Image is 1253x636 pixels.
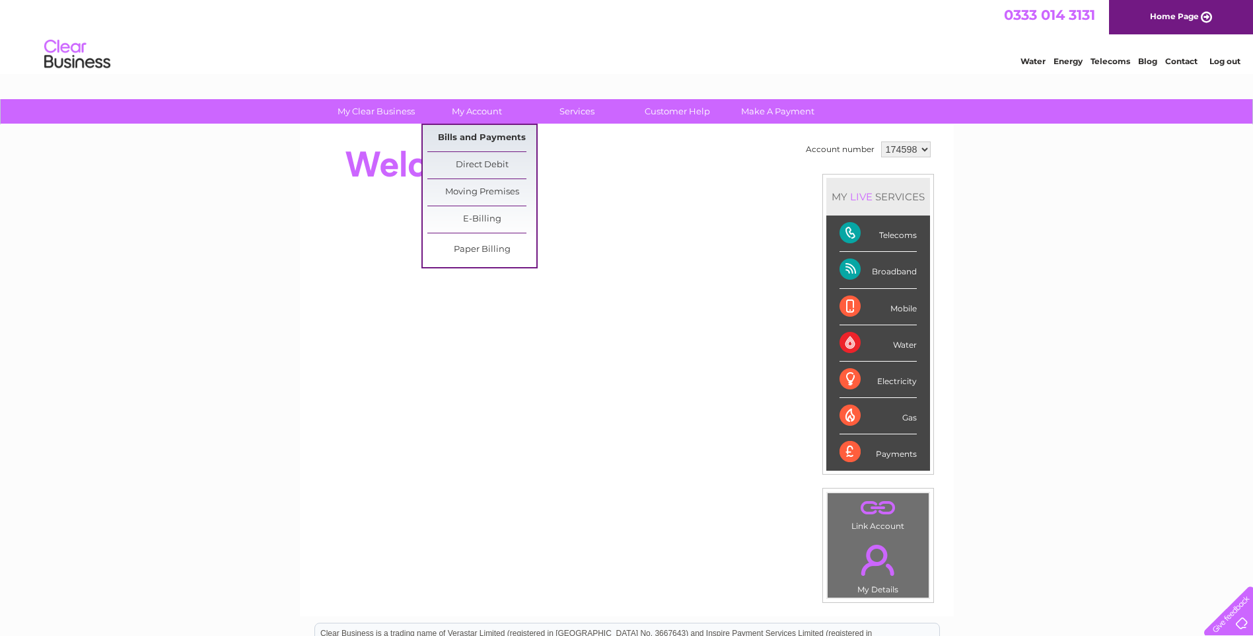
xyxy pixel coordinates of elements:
[315,7,939,64] div: Clear Business is a trading name of Verastar Limited (registered in [GEOGRAPHIC_DATA] No. 3667643...
[1054,56,1083,66] a: Energy
[840,325,917,362] div: Water
[827,493,929,534] td: Link Account
[840,216,917,252] div: Telecoms
[1209,56,1240,66] a: Log out
[840,434,917,470] div: Payments
[427,206,536,233] a: E-Billing
[522,99,631,124] a: Services
[831,497,925,520] a: .
[847,190,875,203] div: LIVE
[827,534,929,598] td: My Details
[803,138,878,161] td: Account number
[840,362,917,398] div: Electricity
[1138,56,1157,66] a: Blog
[427,152,536,179] a: Direct Debit
[840,398,917,434] div: Gas
[840,289,917,325] div: Mobile
[427,179,536,206] a: Moving Premises
[422,99,531,124] a: My Account
[840,252,917,288] div: Broadband
[831,537,925,583] a: .
[723,99,832,124] a: Make A Payment
[44,34,111,75] img: logo.png
[826,178,930,216] div: MY SERVICES
[1020,56,1046,66] a: Water
[1091,56,1130,66] a: Telecoms
[427,125,536,151] a: Bills and Payments
[427,237,536,263] a: Paper Billing
[322,99,431,124] a: My Clear Business
[1004,7,1095,23] a: 0333 014 3131
[1165,56,1198,66] a: Contact
[623,99,732,124] a: Customer Help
